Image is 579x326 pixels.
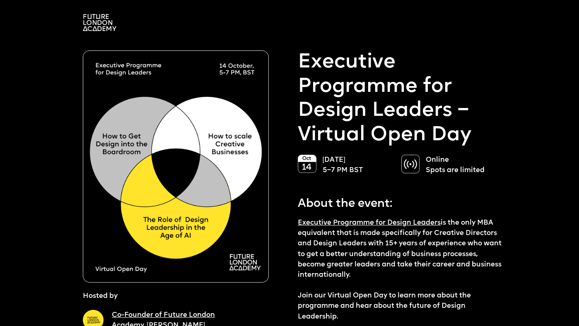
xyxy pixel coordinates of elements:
p: Executive Programme for Design Leaders – Virtual Open Day [298,50,504,148]
a: Executive Programme for Design Leaders [298,219,441,226]
p: [DATE] 5–7 PM BST [323,155,393,175]
img: A logo saying in 3 lines: Future London Academy [83,14,116,31]
p: About the event: [298,191,504,213]
p: Hosted by [83,291,118,301]
p: Online Spots are limited [426,155,496,175]
p: is the only MBA equivalent that is made specifically for Creative Directors and Design Leaders wi... [298,218,504,322]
